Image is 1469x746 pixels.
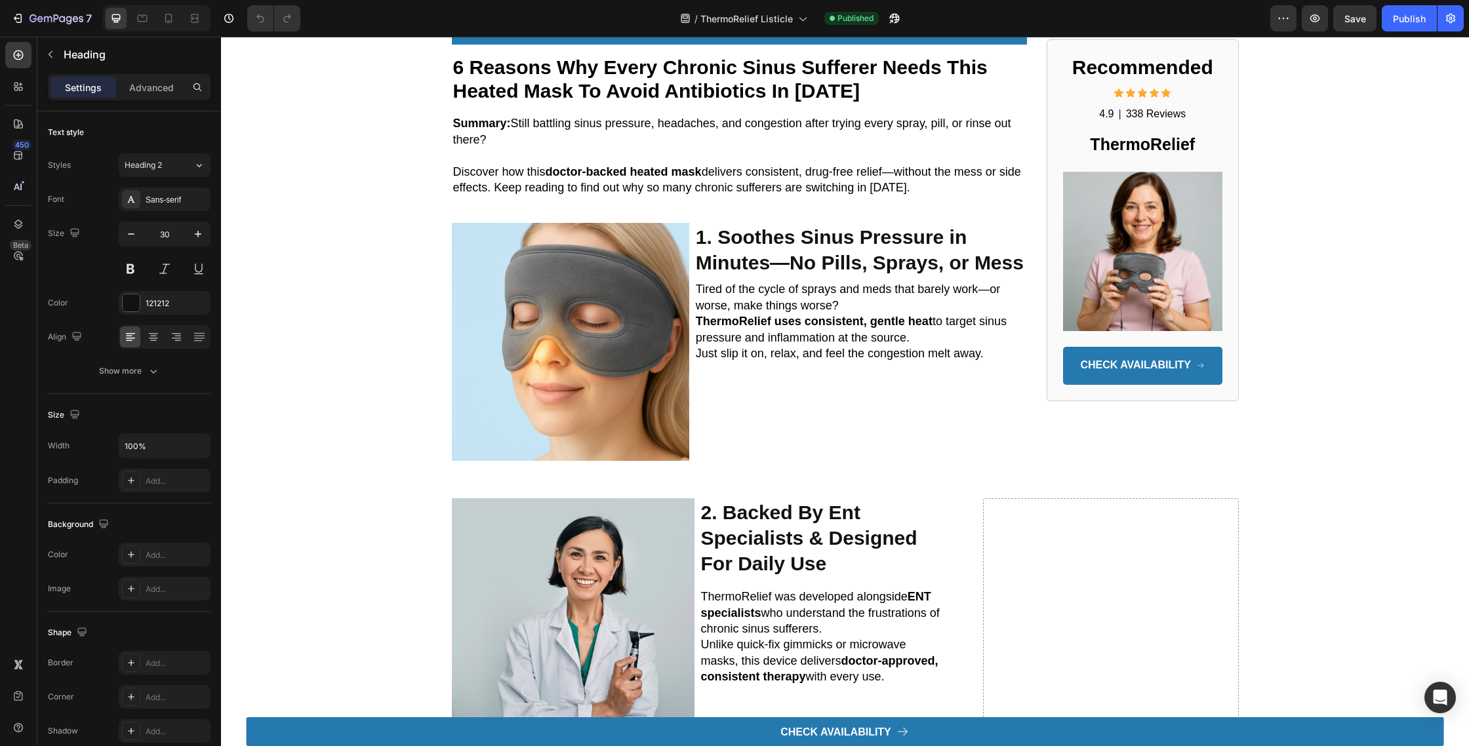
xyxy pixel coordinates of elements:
div: Width [48,440,70,452]
span: ThermoRelief Listicle [700,12,793,26]
div: Undo/Redo [247,5,300,31]
div: Add... [146,475,207,487]
div: Beta [10,240,31,250]
p: 7 [86,10,92,26]
strong: ThermoRelief uses consistent, gentle heat [475,278,712,291]
div: Padding [48,475,78,486]
strong: CHECK AVAILABILITY [559,690,670,701]
span: Just slip it on, relax, and feel the congestion melt away. [475,310,763,323]
div: Show more [99,364,160,378]
button: Save [1333,5,1377,31]
div: Font [48,193,64,205]
p: | [897,71,900,85]
div: Sans-serif [146,194,207,206]
button: Publish [1382,5,1437,31]
strong: CHECK AVAILABILITY [859,323,970,334]
span: 4.9 [878,71,893,83]
div: Add... [146,583,207,595]
div: Color [48,297,68,309]
strong: Summary: [232,80,290,93]
strong: 1. Soothes Sinus Pressure in Minutes—No Pills, Sprays, or Mess [475,189,803,237]
span: Unlike quick-fix gimmicks or microwave masks, this device delivers with every use. [480,601,717,646]
div: Corner [48,691,74,703]
div: Border [48,657,73,669]
p: Heading [64,47,205,62]
div: Shape [48,624,90,642]
p: Settings [65,81,102,94]
div: 121212 [146,298,207,309]
div: 450 [12,140,31,150]
div: Styles [48,159,71,171]
span: ThermoRelief [869,98,974,117]
span: / [694,12,698,26]
img: gempages_541649809350591662-bfd1893f-aba6-44dc-901c-6f3d63fb7015.png [231,186,468,423]
div: Background [48,516,111,534]
button: 7 [5,5,98,31]
strong: 6 reasons why every chronic sinus sufferer needs this heated mask to avoid antibiotics in [DATE] [232,20,767,65]
iframe: Design area [221,37,1469,746]
span: ThermoRelief was developed alongside who understand the frustrations of chronic sinus sufferers. [480,553,719,599]
span: Discover how this delivers consistent, drug-free relief—without the mess or side effects. Keep re... [232,128,800,157]
span: Published [837,12,874,24]
p: Advanced [129,81,174,94]
button: Heading 2 [119,153,211,177]
div: Image [48,583,71,595]
span: Save [1344,13,1366,24]
div: Text style [48,127,84,138]
strong: doctor-backed heated mask [325,128,481,142]
a: CHECK AVAILABILITY [842,310,1001,348]
div: Add... [146,658,207,669]
span: Still battling sinus pressure, headaches, and congestion after trying every spray, pill, or rinse... [232,80,790,109]
img: gempages_541649809350591662-df68e11e-ddb2-4d68-ac0e-ff544e752c1c.png [231,461,473,704]
div: Publish [1393,12,1426,26]
span: Recommended [851,20,992,41]
div: Size [48,225,83,243]
div: Shadow [48,725,78,737]
div: Add... [146,726,207,737]
span: Tired of the cycle of sprays and meds that barely work—or worse, make things worse? [475,246,780,275]
div: Add... [146,692,207,703]
span: to target sinus pressure and inflammation at the source. [475,278,786,307]
strong: 2. backed by ent specialists & designed for daily use [480,465,696,538]
div: Size [48,406,83,424]
img: gempages_541649809350591662-739b6686-afce-4a25-a9b3-4245e4407f3c.jpg [842,135,1001,294]
input: Auto [119,434,210,458]
span: 338 Reviews [905,71,965,83]
strong: ENT specialists [480,553,710,582]
div: Color [48,549,68,560]
div: Align [48,328,85,346]
span: Heading 2 [125,159,162,171]
div: Open Intercom Messenger [1424,682,1456,713]
div: Add... [146,549,207,561]
button: Show more [48,359,211,383]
